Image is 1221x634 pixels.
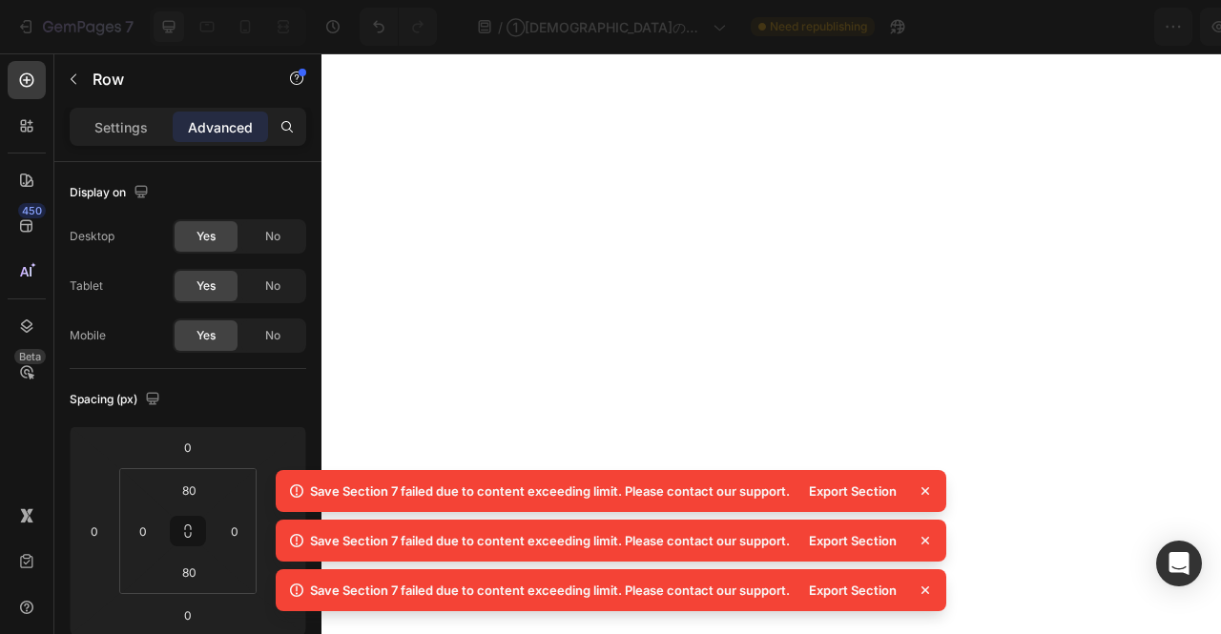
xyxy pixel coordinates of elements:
[265,277,280,295] span: No
[169,433,207,461] input: 0
[770,18,867,35] span: Need republishing
[265,327,280,344] span: No
[170,558,208,586] input: 80px
[18,203,46,218] div: 450
[125,15,134,38] p: 7
[70,387,164,413] div: Spacing (px)
[507,17,705,37] span: ①[DEMOGRAPHIC_DATA]の想い箱をお迎えいただいた方の声
[14,349,46,364] div: Beta
[1024,8,1086,46] button: Save
[70,277,103,295] div: Tablet
[321,53,1221,634] iframe: Design area
[169,601,207,629] input: 0
[170,476,208,504] input: 80px
[797,577,908,603] div: Export Section
[129,517,157,545] input: 0px
[93,68,255,91] p: Row
[197,277,216,295] span: Yes
[498,17,503,37] span: /
[1094,8,1174,46] button: Publish
[1156,541,1202,586] div: Open Intercom Messenger
[797,478,908,504] div: Export Section
[1110,17,1158,37] div: Publish
[267,517,296,545] input: 0
[310,531,790,550] div: Save Section 7 failed due to content exceeding limit. Please contact our support.
[80,517,109,545] input: 0
[265,228,280,245] span: No
[220,517,249,545] input: 0px
[8,8,142,46] button: 7
[360,8,437,46] div: Undo/Redo
[310,581,790,600] div: Save Section 7 failed due to content exceeding limit. Please contact our support.
[70,228,114,245] div: Desktop
[70,180,153,206] div: Display on
[1040,19,1071,35] span: Save
[94,117,148,137] p: Settings
[188,117,253,137] p: Advanced
[197,228,216,245] span: Yes
[797,527,908,554] div: Export Section
[70,327,106,344] div: Mobile
[197,327,216,344] span: Yes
